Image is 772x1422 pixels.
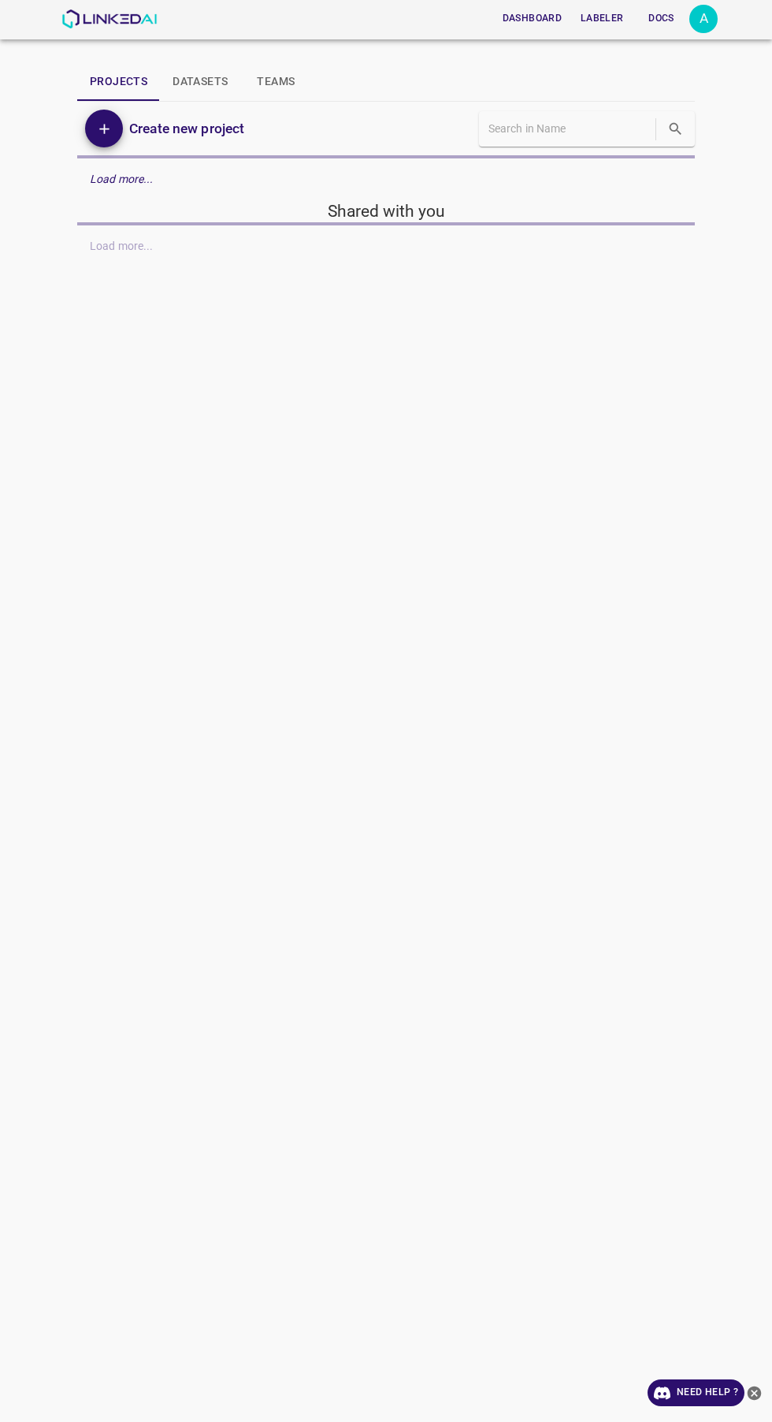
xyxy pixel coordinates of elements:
[744,1379,764,1406] button: close-help
[61,9,157,28] img: LinkedAI
[659,113,692,145] button: search
[636,6,686,32] button: Docs
[77,200,695,222] h5: Shared with you
[689,5,718,33] button: Open settings
[240,63,311,101] button: Teams
[77,165,695,194] div: Load more...
[689,5,718,33] div: A
[574,6,629,32] button: Labeler
[160,63,240,101] button: Datasets
[496,6,568,32] button: Dashboard
[90,173,154,185] em: Load more...
[571,2,633,35] a: Labeler
[493,2,571,35] a: Dashboard
[648,1379,744,1406] a: Need Help ?
[488,117,652,140] input: Search in Name
[85,110,123,147] button: Add
[129,117,244,140] h6: Create new project
[633,2,689,35] a: Docs
[77,63,160,101] button: Projects
[123,117,244,140] a: Create new project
